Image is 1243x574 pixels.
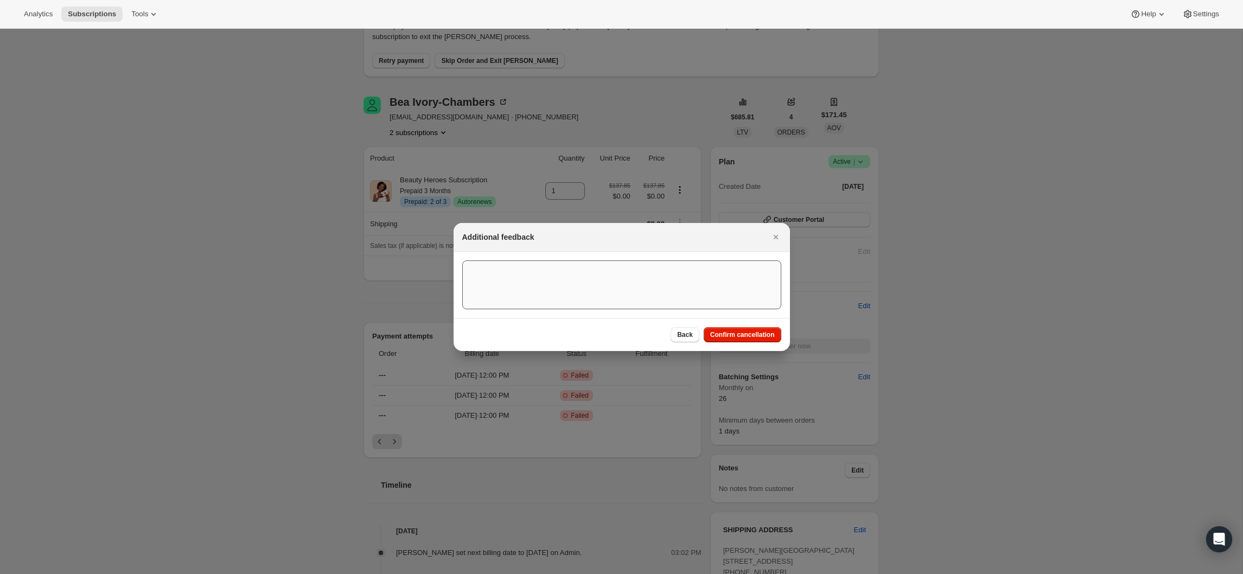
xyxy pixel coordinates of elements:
button: Confirm cancellation [704,327,781,342]
span: Subscriptions [68,10,116,18]
div: Open Intercom Messenger [1206,526,1232,552]
button: Settings [1176,7,1226,22]
button: Close [768,229,783,245]
button: Analytics [17,7,59,22]
button: Back [671,327,699,342]
button: Tools [125,7,165,22]
button: Subscriptions [61,7,123,22]
span: Confirm cancellation [710,330,775,339]
span: Analytics [24,10,53,18]
h2: Additional feedback [462,232,534,243]
span: Back [677,330,693,339]
button: Help [1124,7,1173,22]
span: Settings [1193,10,1219,18]
span: Tools [131,10,148,18]
span: Help [1141,10,1156,18]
